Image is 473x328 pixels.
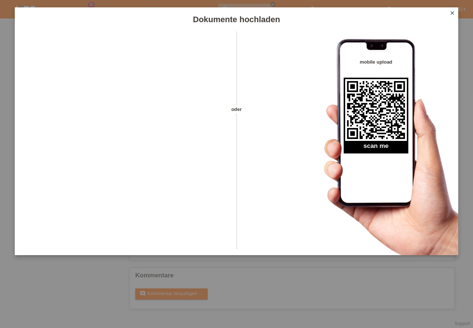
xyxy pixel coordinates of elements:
h4: mobile upload [344,59,408,65]
a: close [448,9,457,18]
h2: scan me [344,142,408,153]
span: oder [224,105,249,113]
iframe: Upload [26,50,224,235]
h1: Dokumente hochladen [15,15,458,24]
i: close [449,10,455,16]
